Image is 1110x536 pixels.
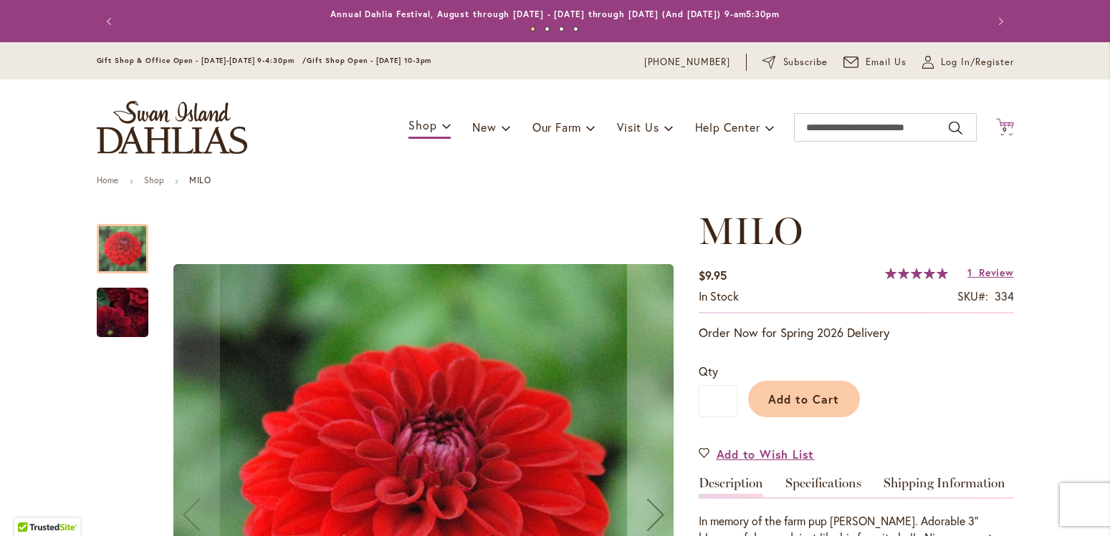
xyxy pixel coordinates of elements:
[408,117,436,132] span: Shop
[545,26,550,31] button: 2 of 4
[617,120,659,135] span: Visit Us
[11,485,51,525] iframe: Launch Accessibility Center
[699,364,718,379] span: Qty
[699,288,739,303] span: In stock
[979,265,1013,279] span: Review
[144,175,164,185] a: Shop
[330,9,780,19] a: Annual Dahlia Festival, August through [DATE] - [DATE] through [DATE] (And [DATE]) 9-am5:30pm
[985,7,1014,36] button: Next
[97,175,119,185] a: Home
[885,268,948,279] div: 100%
[995,288,1014,305] div: 334
[843,55,906,69] a: Email Us
[97,101,247,154] a: store logo
[699,446,815,462] a: Add to Wish List
[967,265,1013,279] a: 1 Review
[695,120,760,135] span: Help Center
[472,120,496,135] span: New
[699,477,763,497] a: Description
[783,55,828,69] span: Subscribe
[884,477,1005,497] a: Shipping Information
[97,7,125,36] button: Previous
[967,265,972,279] span: 1
[1003,125,1008,135] span: 9
[530,26,535,31] button: 1 of 4
[957,288,988,303] strong: SKU
[699,208,803,253] span: MILO
[996,118,1014,137] button: 9
[699,288,739,305] div: Availability
[189,175,211,185] strong: MILO
[699,324,1014,341] p: Order Now for Spring 2026 Delivery
[699,268,727,283] span: $9.95
[97,210,163,273] div: MILO
[97,56,307,65] span: Gift Shop & Office Open - [DATE]-[DATE] 9-4:30pm /
[573,26,578,31] button: 4 of 4
[644,55,731,69] a: [PHONE_NUMBER]
[532,120,581,135] span: Our Farm
[866,55,906,69] span: Email Us
[307,56,431,65] span: Gift Shop Open - [DATE] 10-3pm
[762,55,828,69] a: Subscribe
[559,26,564,31] button: 3 of 4
[768,391,839,406] span: Add to Cart
[71,270,174,356] img: MILO
[785,477,861,497] a: Specifications
[922,55,1014,69] a: Log In/Register
[717,446,815,462] span: Add to Wish List
[941,55,1014,69] span: Log In/Register
[748,381,860,417] button: Add to Cart
[97,273,148,337] div: MILO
